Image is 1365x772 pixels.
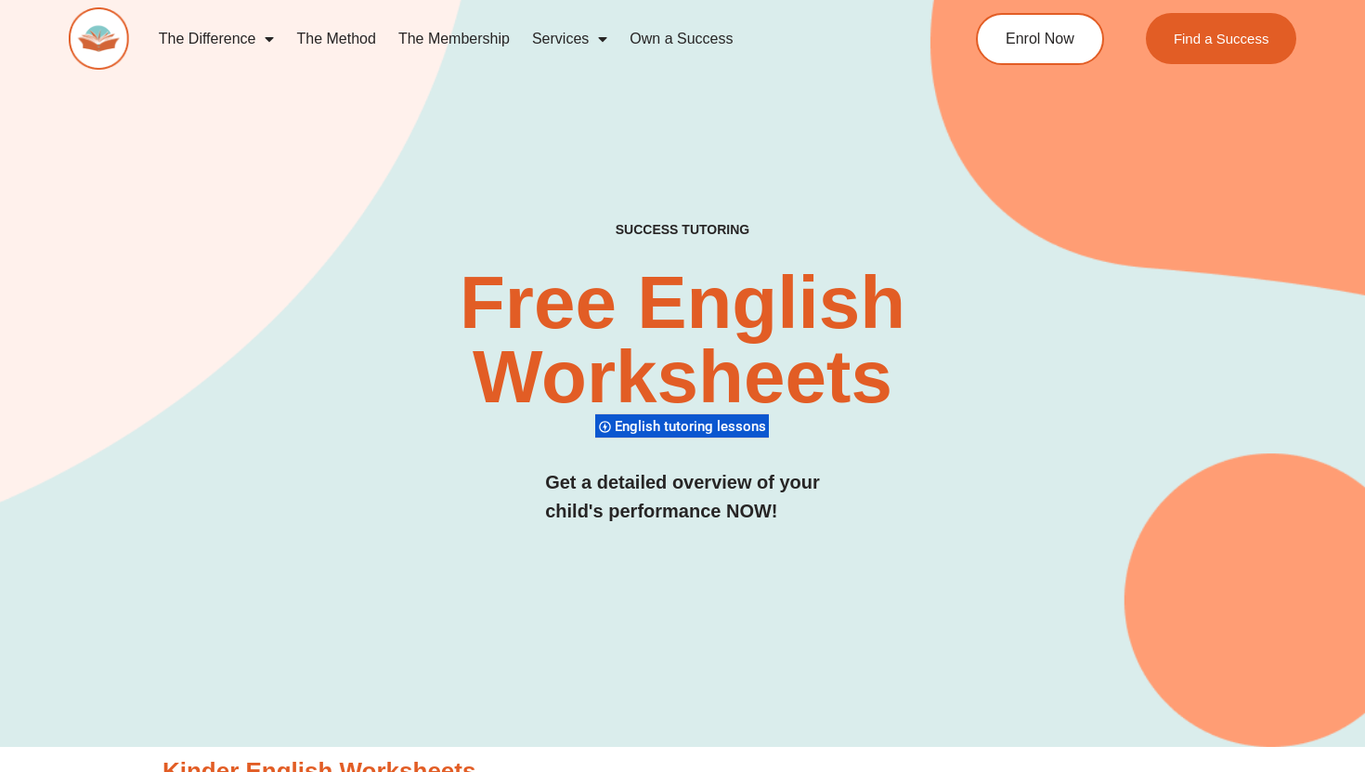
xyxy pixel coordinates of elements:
[976,13,1104,65] a: Enrol Now
[545,468,820,526] h3: Get a detailed overview of your child's performance NOW!
[500,222,864,238] h4: SUCCESS TUTORING​
[277,266,1087,414] h2: Free English Worksheets​
[595,413,769,438] div: English tutoring lessons
[618,18,744,60] a: Own a Success
[1146,13,1297,64] a: Find a Success
[387,18,521,60] a: The Membership
[285,18,386,60] a: The Method
[521,18,618,60] a: Services
[1006,32,1074,46] span: Enrol Now
[615,418,772,435] span: English tutoring lessons
[148,18,906,60] nav: Menu
[1174,32,1269,46] span: Find a Success
[148,18,286,60] a: The Difference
